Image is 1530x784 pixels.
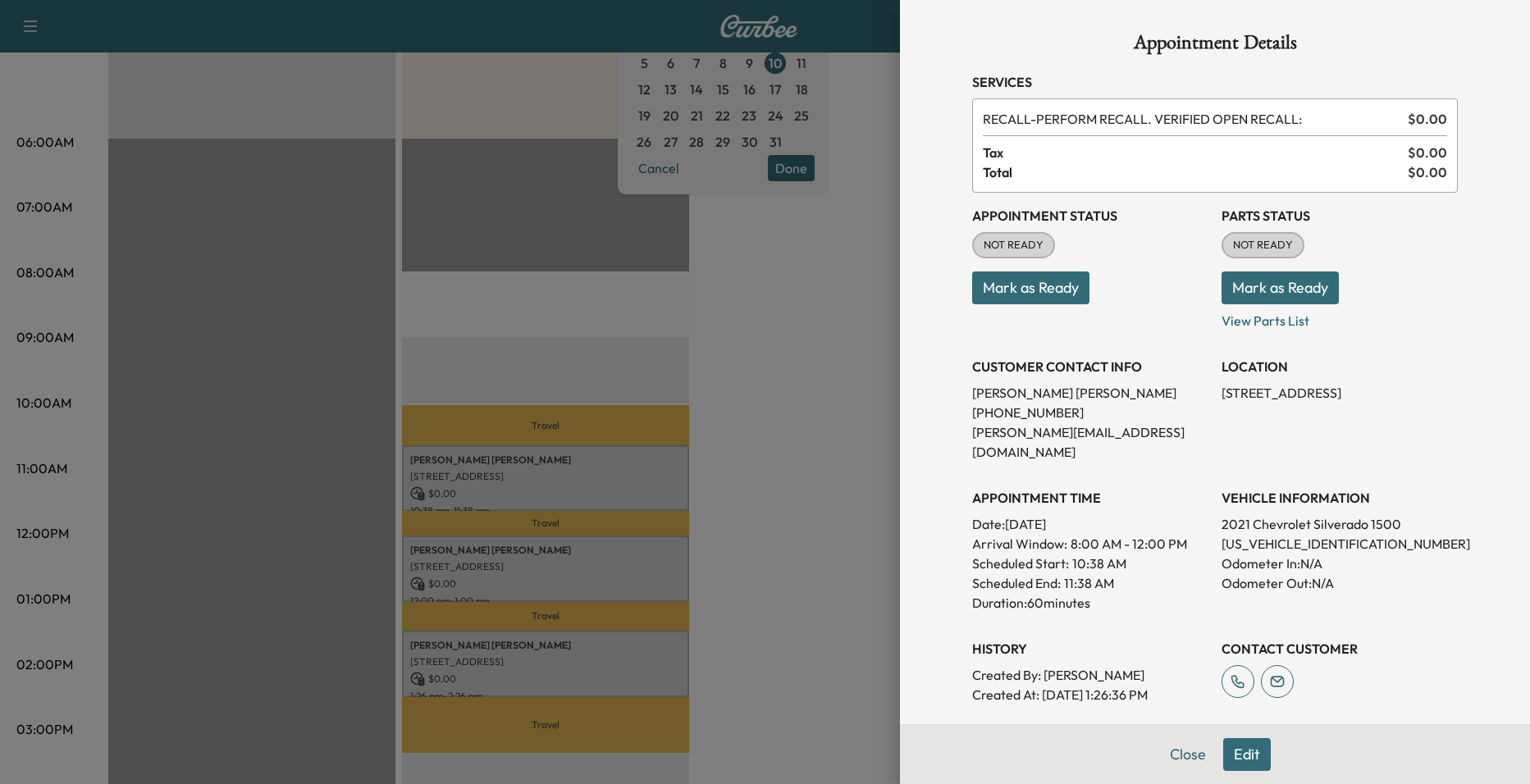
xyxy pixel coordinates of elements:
span: $ 0.00 [1408,162,1447,182]
h3: Parts Status [1222,206,1458,226]
p: Date: [DATE] [972,514,1208,534]
button: Mark as Ready [972,271,1089,304]
p: Scheduled Start: [972,554,1069,573]
p: 11:38 AM [1064,573,1114,593]
h3: LOCATION [1222,357,1458,376]
span: $ 0.00 [1408,143,1447,162]
h3: CONTACT CUSTOMER [1222,639,1458,659]
p: [STREET_ADDRESS] [1222,383,1458,403]
p: Arrival Window: [972,534,1208,554]
span: PERFORM RECALL. VERIFIED OPEN RECALL: [983,109,1401,129]
p: Odometer Out: N/A [1222,573,1458,593]
span: Tax [983,143,1408,162]
p: Created By : [PERSON_NAME] [972,665,1208,685]
button: Close [1159,738,1217,771]
p: 2021 Chevrolet Silverado 1500 [1222,514,1458,534]
span: NOT READY [1223,237,1303,253]
h3: History [972,639,1208,659]
h1: Appointment Details [972,33,1458,59]
span: $ 0.00 [1408,109,1447,129]
p: 10:38 AM [1072,554,1126,573]
h3: Services [972,72,1458,92]
button: Edit [1223,738,1271,771]
p: Created At : [DATE] 1:26:36 PM [972,685,1208,704]
p: Duration: 60 minutes [972,593,1208,613]
p: Scheduled End: [972,573,1061,593]
span: Total [983,162,1408,182]
p: [PERSON_NAME] [PERSON_NAME] [972,383,1208,403]
span: NOT READY [974,237,1053,253]
h3: VEHICLE INFORMATION [1222,488,1458,508]
span: 8:00 AM - 12:00 PM [1071,534,1187,554]
p: [US_VEHICLE_IDENTIFICATION_NUMBER] [1222,534,1458,554]
button: Mark as Ready [1222,271,1339,304]
p: [PERSON_NAME][EMAIL_ADDRESS][DOMAIN_NAME] [972,422,1208,462]
h3: Appointment Status [972,206,1208,226]
h3: APPOINTMENT TIME [972,488,1208,508]
p: [PHONE_NUMBER] [972,403,1208,422]
p: View Parts List [1222,304,1458,330]
h3: CUSTOMER CONTACT INFO [972,357,1208,376]
p: Odometer In: N/A [1222,554,1458,573]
